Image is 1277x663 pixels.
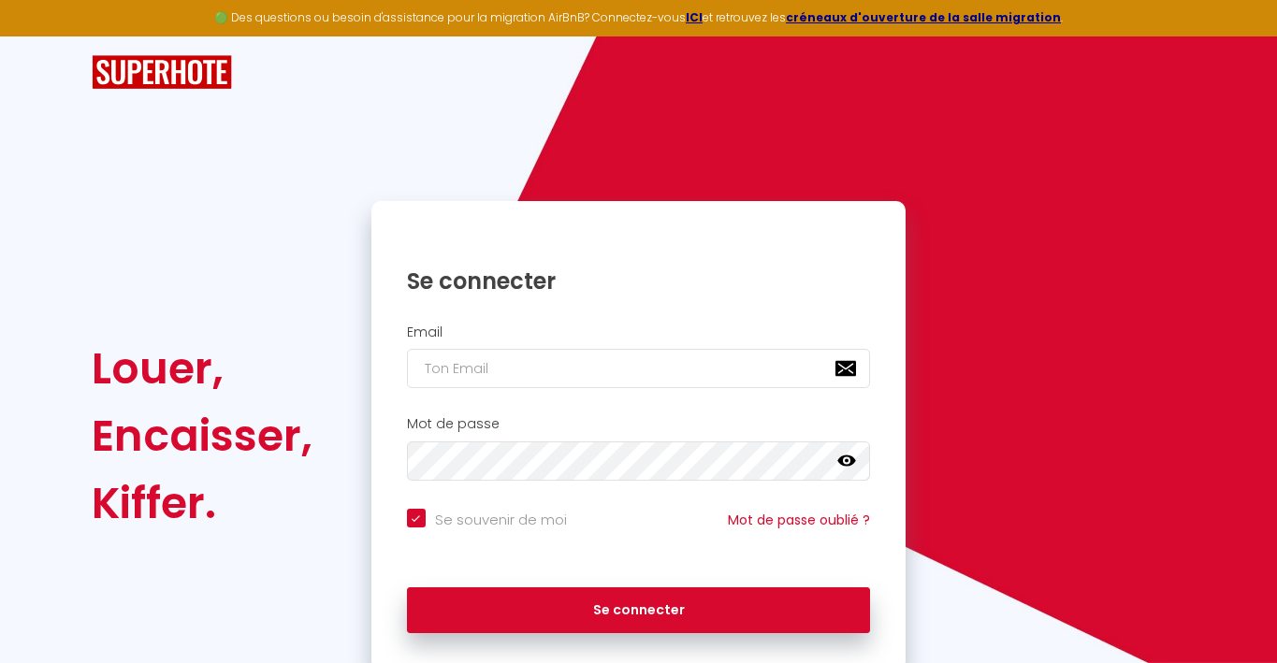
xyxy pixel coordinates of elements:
div: Kiffer. [92,469,312,537]
a: créneaux d'ouverture de la salle migration [786,9,1061,25]
h2: Mot de passe [407,416,871,432]
h2: Email [407,324,871,340]
a: ICI [686,9,703,25]
a: Mot de passe oublié ? [728,511,870,529]
div: Louer, [92,335,312,402]
h1: Se connecter [407,267,871,295]
button: Se connecter [407,587,871,634]
input: Ton Email [407,349,871,388]
img: SuperHote logo [92,55,232,90]
div: Encaisser, [92,402,312,469]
